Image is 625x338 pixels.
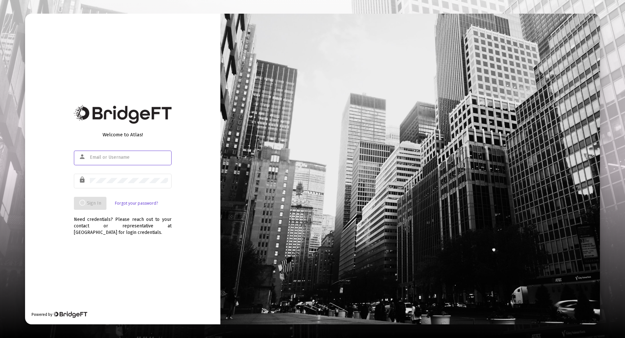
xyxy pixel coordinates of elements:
mat-icon: lock [79,176,87,184]
a: Forgot your password? [115,200,158,207]
img: Bridge Financial Technology Logo [53,311,87,318]
div: Welcome to Atlas! [74,131,172,138]
div: Need credentials? Please reach out to your contact or representative at [GEOGRAPHIC_DATA] for log... [74,210,172,236]
mat-icon: person [79,153,87,161]
img: Bridge Financial Technology Logo [74,105,172,124]
div: Powered by [32,311,87,318]
span: Sign In [79,200,101,206]
button: Sign In [74,197,106,210]
input: Email or Username [90,155,168,160]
